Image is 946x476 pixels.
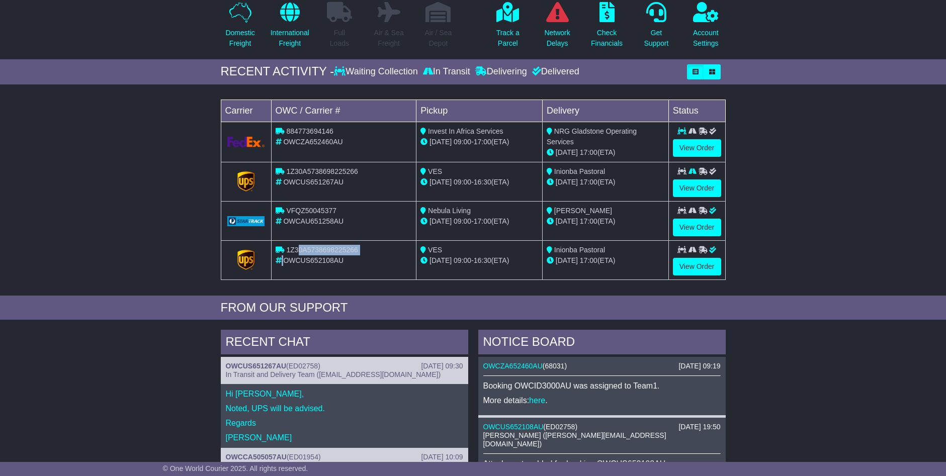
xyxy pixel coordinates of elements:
[271,28,309,49] p: International Freight
[580,217,597,225] span: 17:00
[668,100,725,122] td: Status
[547,147,664,158] div: (ETA)
[529,396,545,405] a: here
[544,2,570,54] a: NetworkDelays
[454,138,471,146] span: 09:00
[554,207,612,215] span: [PERSON_NAME]
[226,389,463,399] p: Hi [PERSON_NAME],
[428,127,503,135] span: Invest In Africa Services
[227,137,265,147] img: GetCarrierServiceLogo
[673,139,721,157] a: View Order
[237,171,254,192] img: GetCarrierServiceLogo
[556,178,578,186] span: [DATE]
[421,453,463,461] div: [DATE] 10:09
[226,370,441,378] span: In Transit and Delivery Team ([EMAIL_ADDRESS][DOMAIN_NAME])
[226,461,420,469] span: To Be Collected Team ([EMAIL_ADDRESS][DOMAIN_NAME])
[420,255,538,266] div: - (ETA)
[225,2,255,54] a: DomesticFreight
[334,66,420,77] div: Waiting Collection
[483,362,721,370] div: ( )
[416,100,543,122] td: Pickup
[556,256,578,264] span: [DATE]
[546,423,575,431] span: ED02758
[420,137,538,147] div: - (ETA)
[227,216,265,226] img: GetCarrierServiceLogo
[496,2,520,54] a: Track aParcel
[428,207,471,215] span: Nebula Living
[474,138,491,146] span: 17:00
[547,216,664,227] div: (ETA)
[221,64,334,79] div: RECENT ACTIVITY -
[678,362,720,370] div: [DATE] 09:19
[429,178,452,186] span: [DATE]
[580,178,597,186] span: 17:00
[591,28,623,49] p: Check Financials
[673,219,721,236] a: View Order
[483,459,721,468] p: Attachments added for booking OWCUS652108AU.
[429,138,452,146] span: [DATE]
[289,453,318,461] span: ED01954
[226,453,287,461] a: OWCCA505057AU
[221,100,271,122] td: Carrier
[474,256,491,264] span: 16:30
[271,100,416,122] td: OWC / Carrier #
[545,362,564,370] span: 68031
[454,256,471,264] span: 09:00
[289,362,318,370] span: ED02758
[673,179,721,197] a: View Order
[483,423,544,431] a: OWCUS652108AU
[420,177,538,187] div: - (ETA)
[643,2,669,54] a: GetSupport
[483,381,721,391] p: Booking OWCID3000AU was assigned to Team1.
[286,167,358,175] span: 1Z30A5738698225266
[530,66,579,77] div: Delivered
[225,28,254,49] p: Domestic Freight
[283,138,342,146] span: OWCZA652460AU
[163,464,308,472] span: © One World Courier 2025. All rights reserved.
[420,66,473,77] div: In Transit
[428,246,442,254] span: VES
[474,217,491,225] span: 17:00
[420,216,538,227] div: - (ETA)
[474,178,491,186] span: 16:30
[644,28,668,49] p: Get Support
[429,217,452,225] span: [DATE]
[283,256,343,264] span: OWCUS652108AU
[693,2,719,54] a: AccountSettings
[226,362,463,370] div: ( )
[226,418,463,428] p: Regards
[554,246,605,254] span: Inionba Pastoral
[454,178,471,186] span: 09:00
[678,423,720,431] div: [DATE] 19:50
[496,28,520,49] p: Track a Parcel
[547,127,637,146] span: NRG Gladstone Operating Services
[556,217,578,225] span: [DATE]
[221,301,726,315] div: FROM OUR SUPPORT
[580,256,597,264] span: 17:00
[483,396,721,405] p: More details: .
[547,255,664,266] div: (ETA)
[226,404,463,413] p: Noted, UPS will be advised.
[286,127,333,135] span: 884773694146
[429,256,452,264] span: [DATE]
[554,167,605,175] span: Inionba Pastoral
[327,28,352,49] p: Full Loads
[580,148,597,156] span: 17:00
[374,28,404,49] p: Air & Sea Freight
[542,100,668,122] td: Delivery
[425,28,452,49] p: Air / Sea Depot
[226,433,463,442] p: [PERSON_NAME]
[283,217,343,225] span: OWCAU651258AU
[483,362,543,370] a: OWCZA652460AU
[226,362,287,370] a: OWCUS651267AU
[673,258,721,275] a: View Order
[483,423,721,431] div: ( )
[221,330,468,357] div: RECENT CHAT
[421,362,463,370] div: [DATE] 09:30
[544,28,570,49] p: Network Delays
[270,2,310,54] a: InternationalFreight
[693,28,719,49] p: Account Settings
[237,250,254,270] img: GetCarrierServiceLogo
[428,167,442,175] span: VES
[556,148,578,156] span: [DATE]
